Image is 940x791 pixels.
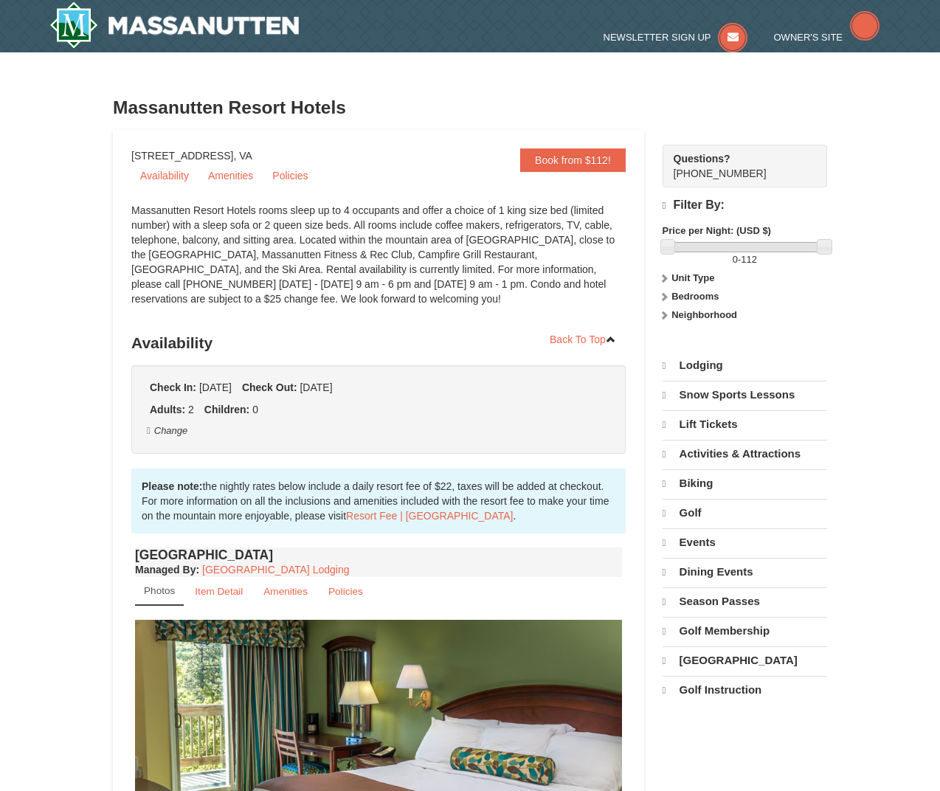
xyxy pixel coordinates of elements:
[663,528,827,556] a: Events
[774,32,843,43] span: Owner's Site
[663,440,827,468] a: Activities & Attractions
[199,165,262,187] a: Amenities
[242,381,297,393] strong: Check Out:
[663,558,827,586] a: Dining Events
[328,586,363,597] small: Policies
[131,328,626,358] h3: Availability
[663,352,827,379] a: Lodging
[346,510,513,522] a: Resort Fee | [GEOGRAPHIC_DATA]
[300,381,332,393] span: [DATE]
[674,151,801,179] span: [PHONE_NUMBER]
[263,586,308,597] small: Amenities
[185,577,252,606] a: Item Detail
[135,577,184,606] a: Photos
[195,586,243,597] small: Item Detail
[135,564,196,576] span: Managed By
[671,291,719,302] strong: Bedrooms
[150,381,196,393] strong: Check In:
[663,469,827,497] a: Biking
[663,198,827,213] h4: Filter By:
[663,646,827,674] a: [GEOGRAPHIC_DATA]
[741,254,757,265] span: 112
[113,93,827,122] h3: Massanutten Resort Hotels
[520,148,626,172] a: Book from $112!
[252,404,258,415] span: 0
[49,1,299,49] img: Massanutten Resort Logo
[604,32,748,43] a: Newsletter Sign Up
[204,404,249,415] strong: Children:
[131,165,198,187] a: Availability
[150,404,185,415] strong: Adults:
[131,203,626,321] div: Massanutten Resort Hotels rooms sleep up to 4 occupants and offer a choice of 1 king size bed (li...
[733,254,738,265] span: 0
[146,423,188,439] button: Change
[674,153,730,165] strong: Questions?
[663,381,827,409] a: Snow Sports Lessons
[135,548,622,562] h4: [GEOGRAPHIC_DATA]
[663,410,827,438] a: Lift Tickets
[202,564,349,576] a: [GEOGRAPHIC_DATA] Lodging
[604,32,711,43] span: Newsletter Sign Up
[663,617,827,645] a: Golf Membership
[663,225,771,236] strong: Price per Night: (USD $)
[135,564,199,576] strong: :
[663,499,827,527] a: Golf
[671,309,737,320] strong: Neighborhood
[319,577,373,606] a: Policies
[49,1,299,49] a: Massanutten Resort
[263,165,317,187] a: Policies
[774,32,880,43] a: Owner's Site
[663,252,827,267] label: -
[144,585,175,596] small: Photos
[540,328,626,350] a: Back To Top
[199,381,232,393] span: [DATE]
[188,404,194,415] span: 2
[663,587,827,615] a: Season Passes
[142,480,202,492] strong: Please note:
[671,272,714,283] strong: Unit Type
[663,676,827,704] a: Golf Instruction
[254,577,317,606] a: Amenities
[131,469,626,533] div: the nightly rates below include a daily resort fee of $22, taxes will be added at checkout. For m...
